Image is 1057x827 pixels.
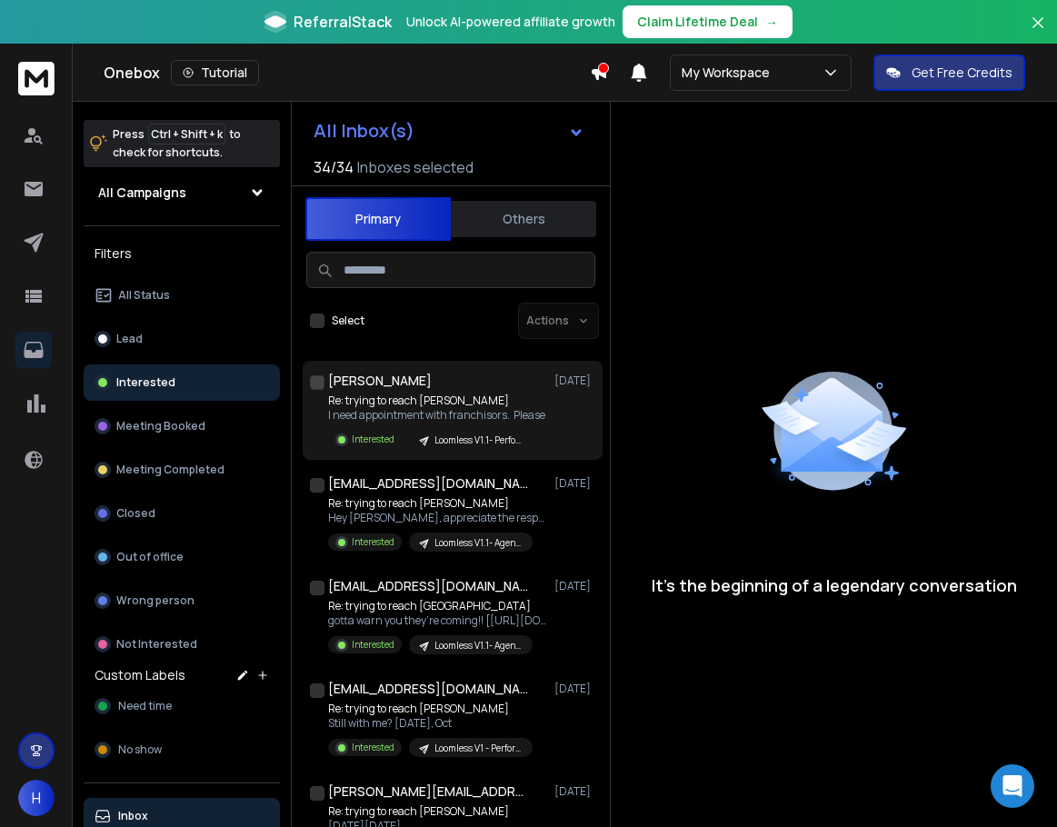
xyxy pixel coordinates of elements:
button: H [18,780,55,816]
span: Need time [118,699,172,713]
button: Closed [84,495,280,532]
p: Unlock AI-powered affiliate growth [406,13,615,31]
p: Loomless V1 - Performance agencies [434,742,522,755]
p: Re: trying to reach [PERSON_NAME] [328,496,546,511]
p: [DATE] [554,374,595,388]
p: Press to check for shortcuts. [113,125,241,162]
p: Interested [116,375,175,390]
span: No show [118,742,162,757]
button: Wrong person [84,583,280,619]
button: Interested [84,364,280,401]
p: Get Free Credits [912,64,1012,82]
button: Claim Lifetime Deal→ [623,5,793,38]
h3: Inboxes selected [357,156,474,178]
button: Out of office [84,539,280,575]
p: Re: trying to reach [GEOGRAPHIC_DATA] [328,599,546,613]
button: All Inbox(s) [299,113,599,149]
div: Onebox [104,60,590,85]
h3: Custom Labels [95,666,185,684]
button: All Campaigns [84,174,280,211]
p: Still with me? [DATE], Oct [328,716,533,731]
button: Lead [84,321,280,357]
span: Ctrl + Shift + k [148,124,225,144]
h1: [EMAIL_ADDRESS][DOMAIN_NAME] [328,474,528,493]
button: Close banner [1026,11,1050,55]
p: [DATE] [554,579,595,593]
button: Primary [305,197,451,241]
p: Interested [352,535,394,549]
h1: All Campaigns [98,184,186,202]
span: ReferralStack [294,11,392,33]
p: Interested [352,433,394,446]
p: Loomless V1.1- Agency owners [434,639,522,653]
p: Interested [352,638,394,652]
p: gotta warn you they’re coming!! [[URL][DOMAIN_NAME]] On [328,613,546,628]
p: [DATE] [554,476,595,491]
p: Not Interested [116,637,197,652]
p: Re: trying to reach [PERSON_NAME] [328,804,533,819]
button: Get Free Credits [873,55,1025,91]
p: Meeting Completed [116,463,224,477]
button: Not Interested [84,626,280,663]
p: Out of office [116,550,184,564]
p: Loomless V1.1- Agency owners [434,536,522,550]
span: 34 / 34 [314,156,354,178]
button: Need time [84,688,280,724]
p: All Status [118,288,170,303]
h3: Filters [84,241,280,266]
h1: [EMAIL_ADDRESS][DOMAIN_NAME] [328,680,528,698]
h1: All Inbox(s) [314,122,414,140]
p: I need appointment with franchisors. Please [328,408,545,423]
p: Inbox [118,809,148,823]
div: Open Intercom Messenger [991,764,1034,808]
p: My Workspace [682,64,777,82]
p: Re: trying to reach [PERSON_NAME] [328,394,545,408]
p: [DATE] [554,682,595,696]
button: Meeting Booked [84,408,280,444]
p: [DATE] [554,784,595,799]
p: It’s the beginning of a legendary conversation [652,573,1017,598]
label: Select [332,314,364,328]
p: Re: trying to reach [PERSON_NAME] [328,702,533,716]
p: Lead [116,332,143,346]
h1: [EMAIL_ADDRESS][DOMAIN_NAME] [328,577,528,595]
h1: [PERSON_NAME][EMAIL_ADDRESS][DOMAIN_NAME] [328,782,528,801]
button: Meeting Completed [84,452,280,488]
p: Closed [116,506,155,521]
p: Hey [PERSON_NAME], appreciate the response, I'd [328,511,546,525]
p: Wrong person [116,593,194,608]
button: Tutorial [171,60,259,85]
h1: [PERSON_NAME] [328,372,432,390]
p: Loomless V1.1- Performance agencies [434,433,522,447]
p: Meeting Booked [116,419,205,433]
button: Others [451,199,596,239]
span: → [765,13,778,31]
button: All Status [84,277,280,314]
p: Interested [352,741,394,754]
button: No show [84,732,280,768]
